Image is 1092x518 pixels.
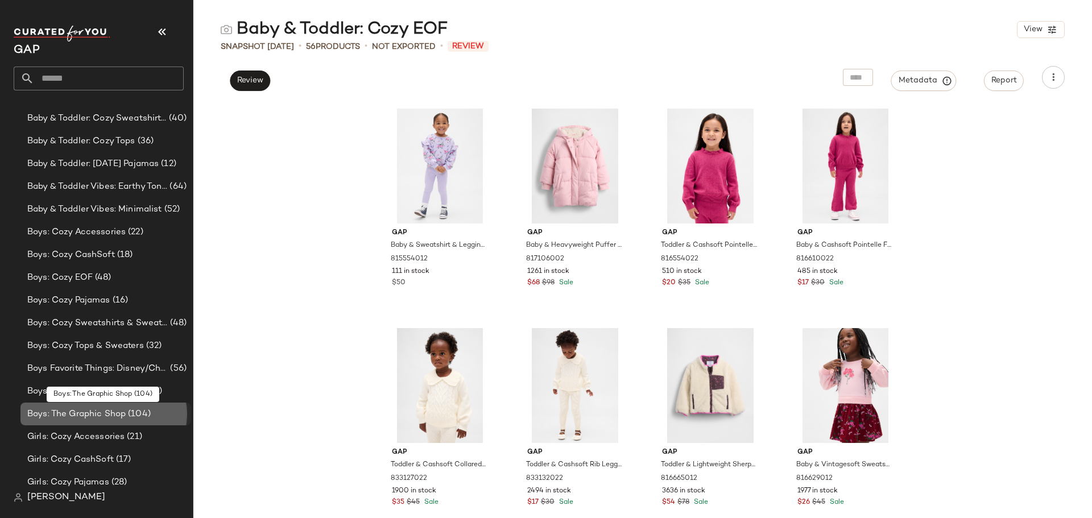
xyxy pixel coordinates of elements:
span: Baby & Toddler: [DATE] Pajamas [27,158,159,171]
img: cn60617130.jpg [788,109,903,223]
span: $30 [541,498,555,508]
span: Gap [392,447,488,458]
span: Baby & Toddler: Cozy Sweatshirts & Sweatpants [27,112,167,125]
span: Gap [662,228,758,238]
span: (36) [135,135,154,148]
span: (48) [144,385,163,398]
img: cn59762291.jpg [653,328,767,443]
span: Report [991,76,1017,85]
span: $35 [678,278,690,288]
span: (104) [126,408,151,421]
span: Girls: Cozy Pajamas [27,476,109,489]
span: 56 [306,43,316,51]
span: (48) [93,271,111,284]
span: 816610022 [796,254,834,264]
span: (52) [162,203,180,216]
span: Toddler & Cashsoft Pointelle Sweater by Gap Cerise Maroon Size 2 YRS [661,241,757,251]
span: 510 in stock [662,267,702,277]
span: $30 [811,278,825,288]
span: • [365,40,367,53]
span: $68 [527,278,540,288]
span: Boys: Cozy Pajamas [27,294,110,307]
span: Girls: Cozy CashSoft [27,453,114,466]
span: Boys: Cozy Accessories [27,226,126,239]
span: $17 [527,498,539,508]
button: Report [984,71,1024,91]
img: svg%3e [14,493,23,502]
span: Toddler & Cashsoft Collared Sweater by Gap [PERSON_NAME] Size 2 YRS [391,460,487,470]
span: 816554022 [661,254,698,264]
span: Toddler & Cashsoft Rib Leggings by Gap [PERSON_NAME] Size 6 YRS [526,460,622,470]
img: cn60213542.jpg [383,109,497,223]
span: Gap [797,447,894,458]
button: Review [230,71,270,91]
span: $54 [662,498,675,508]
span: Sale [692,499,708,506]
span: $20 [662,278,676,288]
span: $45 [812,498,825,508]
span: Boys Favorite Things: Sports [27,385,144,398]
span: Baby & Toddler Vibes: Earthy Tones [27,180,167,193]
span: Sale [693,279,709,287]
span: 833132022 [526,474,563,484]
span: Current Company Name [14,44,40,56]
span: Boys: Cozy Tops & Sweaters [27,339,144,353]
span: (16) [110,294,129,307]
span: 817106002 [526,254,564,264]
span: • [440,40,443,53]
span: Metadata [898,76,950,86]
span: Sale [828,499,844,506]
span: Boys: Cozy Sweatshirts & Sweatpants [27,317,168,330]
span: [PERSON_NAME] [27,491,105,504]
span: Boys: The Graphic Shop [27,408,126,421]
span: $35 [392,498,404,508]
span: Sale [422,499,439,506]
span: (17) [114,453,131,466]
span: Snapshot [DATE] [221,41,294,53]
img: cn60331806.jpg [788,328,903,443]
button: Metadata [891,71,957,91]
span: Gap [662,447,758,458]
div: Products [306,41,360,53]
span: Not Exported [372,41,436,53]
span: Baby & Cashsoft Pointelle Flare Pants by Gap Cerise Maroon Size 6-12 M [796,241,892,251]
span: $50 [392,278,406,288]
span: 833127022 [391,474,427,484]
div: Baby & Toddler: Cozy EOF [221,18,448,41]
span: Sale [827,279,843,287]
span: 485 in stock [797,267,838,277]
span: $45 [407,498,420,508]
span: (12) [159,158,176,171]
span: $98 [542,278,555,288]
span: 1261 in stock [527,267,569,277]
span: 111 in stock [392,267,429,277]
span: (32) [144,339,162,353]
span: $17 [797,278,809,288]
span: (48) [168,317,187,330]
span: 2494 in stock [527,486,571,496]
span: Gap [392,228,488,238]
span: Gap [797,228,894,238]
span: Baby & Toddler: Cozy Tops [27,135,135,148]
span: 1900 in stock [392,486,436,496]
button: View [1017,21,1065,38]
span: Toddler & Lightweight Sherpa Reversible Jacket by Gap Chino Pant Size 12-18 M [661,460,757,470]
span: View [1023,25,1043,34]
span: Boys Favorite Things: Disney/Characters [27,362,168,375]
img: svg%3e [221,24,232,35]
span: 1977 in stock [797,486,838,496]
span: Sale [557,499,573,506]
img: cn60617576.jpg [383,328,497,443]
span: Review [448,41,489,52]
span: • [299,40,301,53]
span: (64) [167,180,187,193]
span: 816665012 [661,474,697,484]
span: $78 [677,498,689,508]
span: $26 [797,498,810,508]
span: Gap [527,447,623,458]
span: Girls: Cozy Accessories [27,430,125,444]
span: Baby & Heavyweight Puffer Coat by Gap Pure Pink Size 6-12 M [526,241,622,251]
span: Baby & Toddler Vibes: Minimalist [27,203,162,216]
span: (56) [168,362,187,375]
span: 816629012 [796,474,833,484]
